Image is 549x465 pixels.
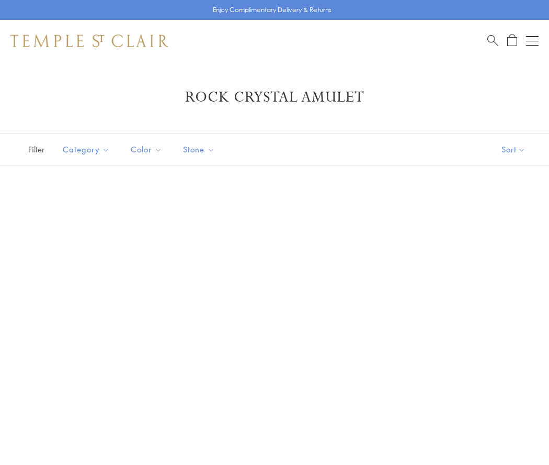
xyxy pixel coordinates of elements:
[125,143,170,156] span: Color
[487,34,498,47] a: Search
[507,34,517,47] a: Open Shopping Bag
[58,143,118,156] span: Category
[123,138,170,161] button: Color
[478,134,549,165] button: Show sort by
[526,35,539,47] button: Open navigation
[26,88,523,107] h1: Rock Crystal Amulet
[213,5,331,15] p: Enjoy Complimentary Delivery & Returns
[10,35,168,47] img: Temple St. Clair
[55,138,118,161] button: Category
[178,143,223,156] span: Stone
[175,138,223,161] button: Stone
